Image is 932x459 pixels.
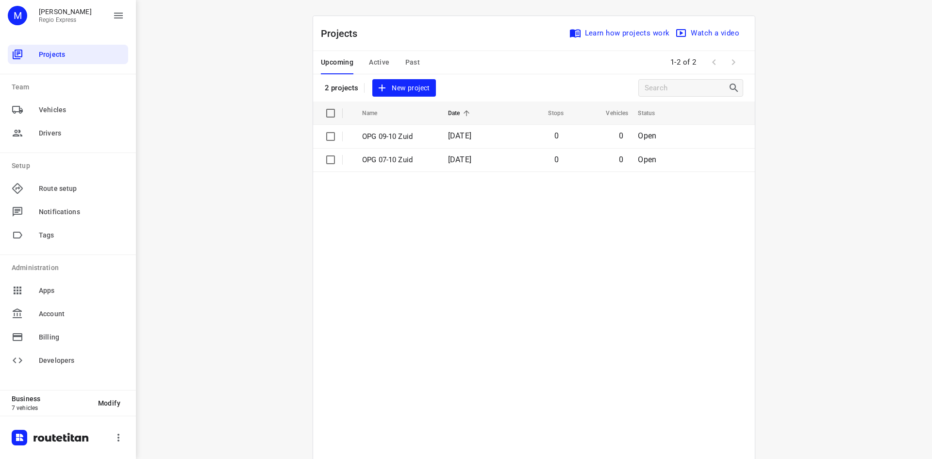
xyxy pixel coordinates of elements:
span: Date [448,107,473,119]
span: Drivers [39,128,124,138]
div: Route setup [8,179,128,198]
span: 0 [619,131,623,140]
div: Search [728,82,743,94]
div: Apps [8,281,128,300]
p: 7 vehicles [12,405,90,411]
span: [DATE] [448,131,471,140]
span: Apps [39,286,124,296]
p: Business [12,395,90,403]
div: Tags [8,225,128,245]
span: 0 [554,155,559,164]
span: Active [369,56,389,68]
span: Stops [535,107,564,119]
span: Vehicles [39,105,124,115]
div: Drivers [8,123,128,143]
div: Vehicles [8,100,128,119]
button: New project [372,79,435,97]
span: New project [378,82,430,94]
span: Notifications [39,207,124,217]
p: Team [12,82,128,92]
p: Setup [12,161,128,171]
span: Status [638,107,667,119]
span: Open [638,131,656,140]
span: Open [638,155,656,164]
span: Vehicles [593,107,628,119]
span: Modify [98,399,120,407]
button: Modify [90,394,128,412]
input: Search projects [645,81,728,96]
p: OPG 09-10 Zuid [362,131,433,142]
div: M [8,6,27,25]
span: 0 [554,131,559,140]
span: Past [405,56,420,68]
span: Billing [39,332,124,342]
p: 2 projects [325,84,358,92]
span: Next Page [724,52,743,72]
p: OPG 07-10 Zuid [362,154,433,166]
span: Name [362,107,390,119]
span: Tags [39,230,124,240]
span: Upcoming [321,56,353,68]
span: Account [39,309,124,319]
p: Projects [321,26,366,41]
span: [DATE] [448,155,471,164]
span: Developers [39,356,124,366]
div: Notifications [8,202,128,221]
div: Developers [8,351,128,370]
div: Account [8,304,128,323]
p: Administration [12,263,128,273]
span: Route setup [39,184,124,194]
p: Regio Express [39,17,92,23]
span: 1-2 of 2 [666,52,700,73]
p: Max Bisseling [39,8,92,16]
span: Projects [39,50,124,60]
div: Billing [8,327,128,347]
div: Projects [8,45,128,64]
span: Previous Page [704,52,724,72]
span: 0 [619,155,623,164]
